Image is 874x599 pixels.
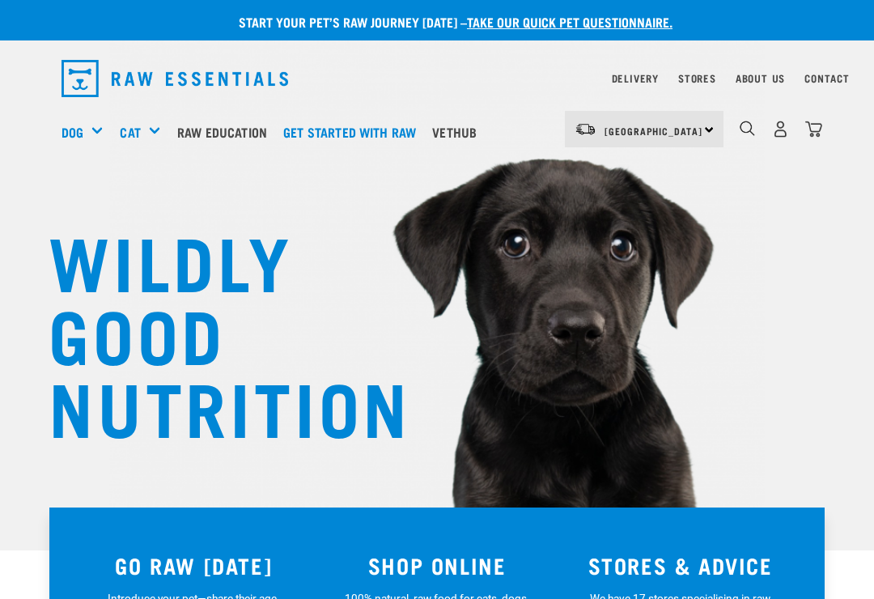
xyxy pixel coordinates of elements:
h1: WILDLY GOOD NUTRITION [49,223,372,441]
a: Dog [62,122,83,142]
h3: STORES & ADVICE [568,553,792,578]
img: user.png [772,121,789,138]
a: Raw Education [173,100,279,164]
a: Get started with Raw [279,100,428,164]
img: van-moving.png [575,122,596,137]
a: Contact [804,75,850,81]
a: About Us [736,75,785,81]
img: Raw Essentials Logo [62,60,288,97]
a: Stores [678,75,716,81]
a: Vethub [428,100,489,164]
nav: dropdown navigation [49,53,825,104]
a: Delivery [612,75,659,81]
img: home-icon-1@2x.png [740,121,755,136]
a: take our quick pet questionnaire. [467,18,672,25]
h3: GO RAW [DATE] [82,553,306,578]
span: [GEOGRAPHIC_DATA] [605,128,702,134]
a: Cat [120,122,140,142]
img: home-icon@2x.png [805,121,822,138]
h3: SHOP ONLINE [325,553,549,578]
